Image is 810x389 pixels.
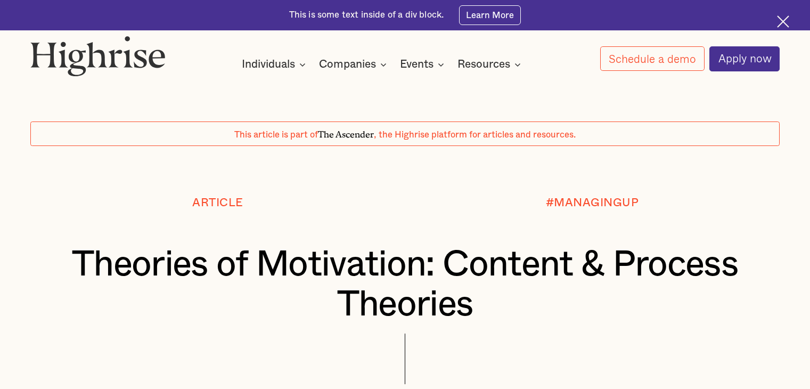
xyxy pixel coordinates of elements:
div: Companies [319,58,390,71]
div: Individuals [242,58,309,71]
div: #MANAGINGUP [546,197,639,209]
div: Events [400,58,447,71]
span: , the Highrise platform for articles and resources. [374,131,576,139]
a: Schedule a demo [600,46,705,71]
a: Learn More [459,5,521,25]
a: Apply now [709,46,780,71]
span: This article is part of [234,131,318,139]
div: Events [400,58,433,71]
img: Highrise logo [30,36,166,77]
div: Companies [319,58,376,71]
div: This is some text inside of a div block. [289,9,444,21]
span: The Ascender [318,127,374,138]
div: Resources [457,58,510,71]
div: Resources [457,58,524,71]
div: Individuals [242,58,295,71]
h1: Theories of Motivation: Content & Process Theories [62,245,749,324]
img: Cross icon [777,15,789,28]
div: Article [192,197,243,209]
